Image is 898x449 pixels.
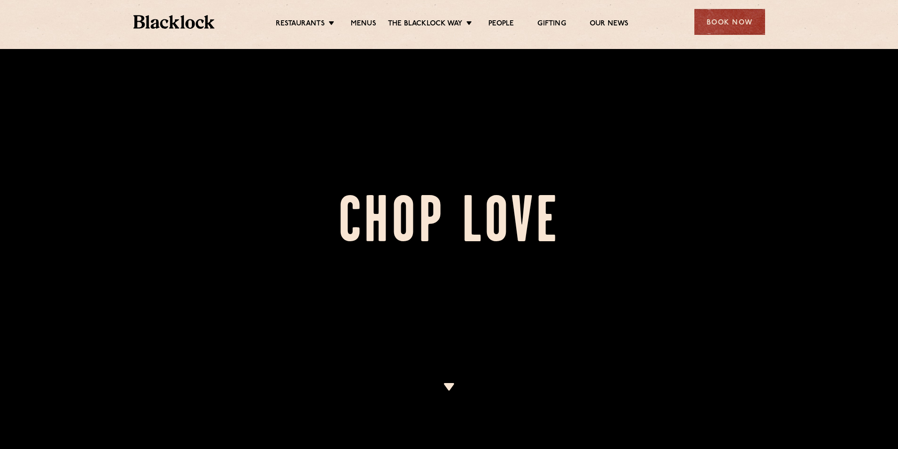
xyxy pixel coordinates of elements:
[276,19,325,30] a: Restaurants
[351,19,376,30] a: Menus
[443,383,455,391] img: icon-dropdown-cream.svg
[388,19,462,30] a: The Blacklock Way
[133,15,215,29] img: BL_Textured_Logo-footer-cropped.svg
[488,19,514,30] a: People
[694,9,765,35] div: Book Now
[590,19,629,30] a: Our News
[537,19,566,30] a: Gifting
